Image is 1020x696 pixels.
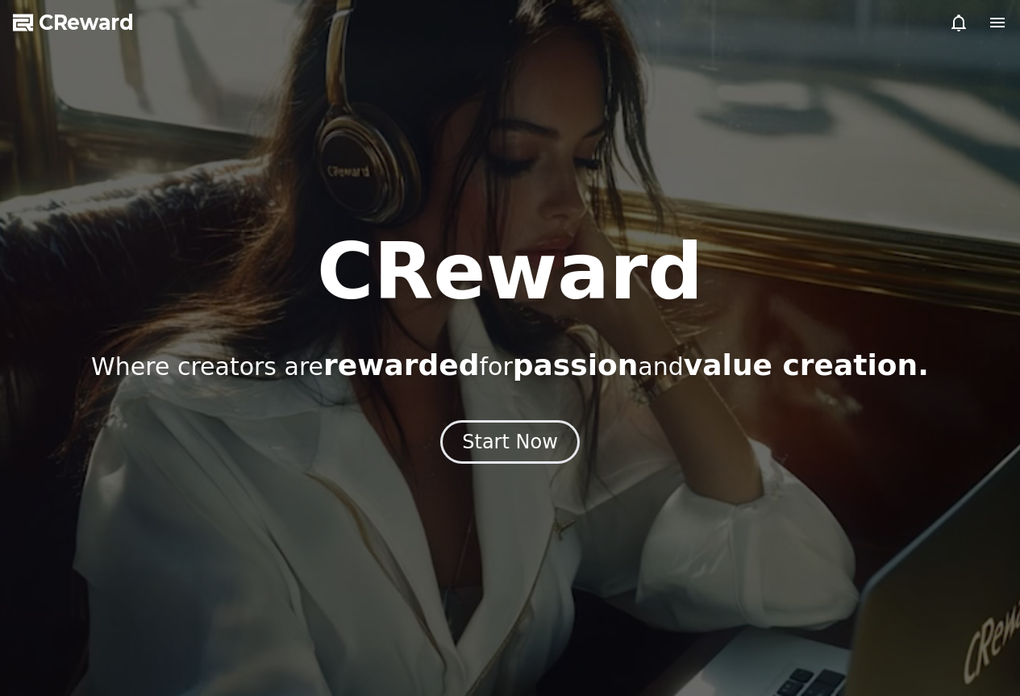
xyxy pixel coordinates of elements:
[462,429,558,455] div: Start Now
[317,233,703,310] h1: CReward
[684,348,929,381] span: value creation.
[440,420,580,464] button: Start Now
[91,349,929,381] p: Where creators are for and
[513,348,639,381] span: passion
[39,10,134,35] span: CReward
[13,10,134,35] a: CReward
[323,348,479,381] span: rewarded
[440,436,580,452] a: Start Now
